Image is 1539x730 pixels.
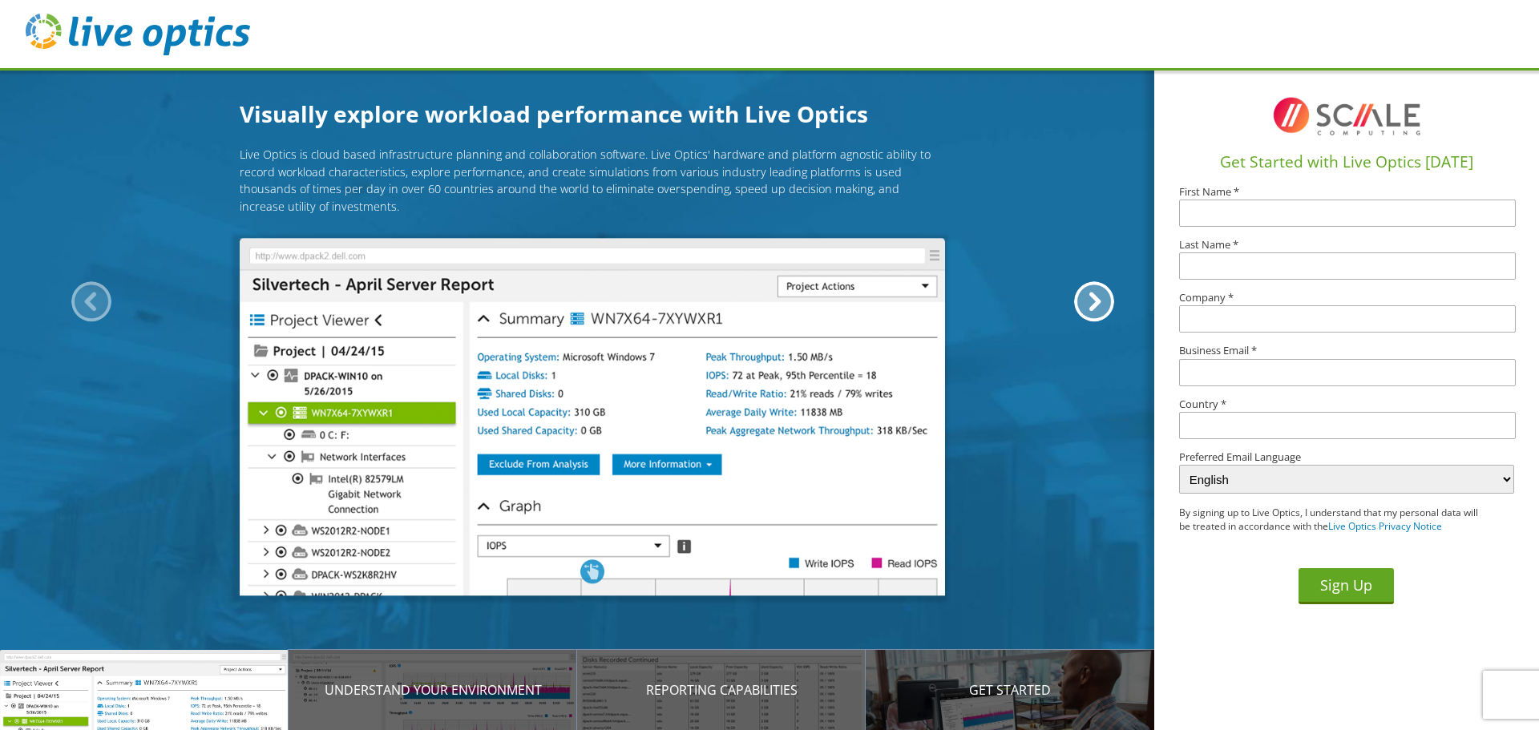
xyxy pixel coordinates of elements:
label: Company * [1179,292,1514,303]
h1: Get Started with Live Optics [DATE] [1161,151,1533,174]
label: First Name * [1179,187,1514,197]
label: Business Email * [1179,345,1514,356]
p: By signing up to Live Optics, I understand that my personal data will be treated in accordance wi... [1179,506,1480,534]
h1: Visually explore workload performance with Live Optics [240,97,945,131]
label: Preferred Email Language [1179,452,1514,462]
img: Introducing Live Optics [240,239,945,596]
label: Country * [1179,399,1514,409]
p: Live Optics is cloud based infrastructure planning and collaboration software. Live Optics' hardw... [240,146,945,215]
p: Understand your environment [289,680,577,700]
p: Get Started [866,680,1154,700]
button: Sign Up [1299,568,1394,604]
p: Reporting Capabilities [577,680,866,700]
img: I8TqFF2VWMAAAAASUVORK5CYII= [1266,84,1427,148]
label: Last Name * [1179,240,1514,250]
img: live_optics_svg.svg [26,14,250,55]
a: Live Optics Privacy Notice [1328,519,1442,533]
